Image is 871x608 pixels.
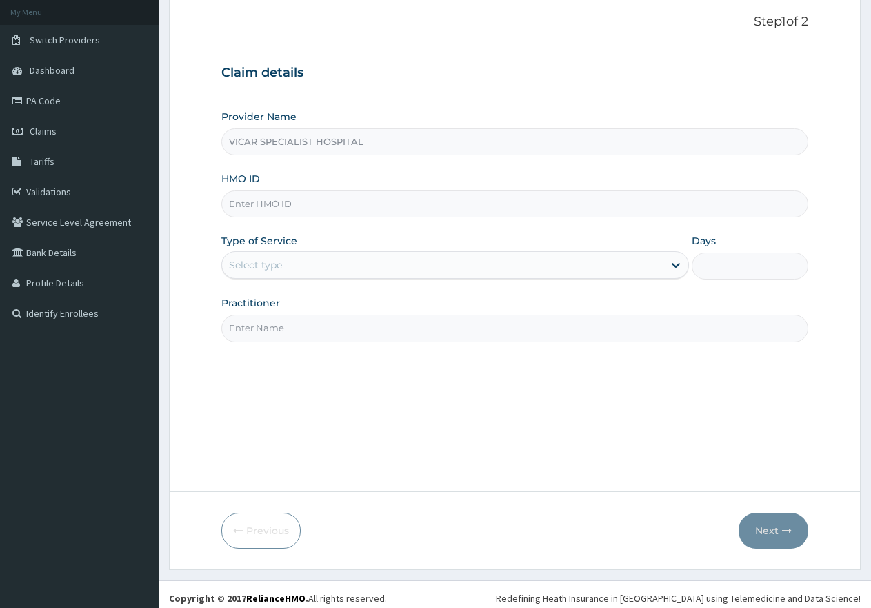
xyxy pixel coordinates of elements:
[221,513,301,549] button: Previous
[30,155,54,168] span: Tariffs
[30,125,57,137] span: Claims
[221,296,280,310] label: Practitioner
[30,64,74,77] span: Dashboard
[221,66,808,81] h3: Claim details
[30,34,100,46] span: Switch Providers
[692,234,716,248] label: Days
[221,234,297,248] label: Type of Service
[221,14,808,30] p: Step 1 of 2
[229,258,282,272] div: Select type
[496,591,861,605] div: Redefining Heath Insurance in [GEOGRAPHIC_DATA] using Telemedicine and Data Science!
[221,172,260,186] label: HMO ID
[739,513,808,549] button: Next
[246,592,306,605] a: RelianceHMO
[221,190,808,217] input: Enter HMO ID
[221,315,808,342] input: Enter Name
[221,110,297,124] label: Provider Name
[169,592,308,605] strong: Copyright © 2017 .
